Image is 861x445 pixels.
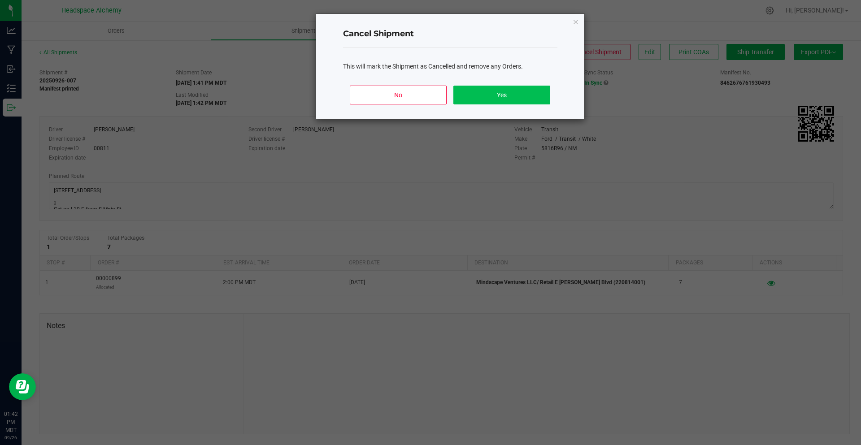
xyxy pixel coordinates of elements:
[343,28,557,40] h4: Cancel Shipment
[453,86,550,104] button: Yes
[343,62,557,71] p: This will mark the Shipment as Cancelled and remove any Orders.
[350,86,446,104] button: No
[573,16,579,27] button: Close
[9,373,36,400] iframe: Resource center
